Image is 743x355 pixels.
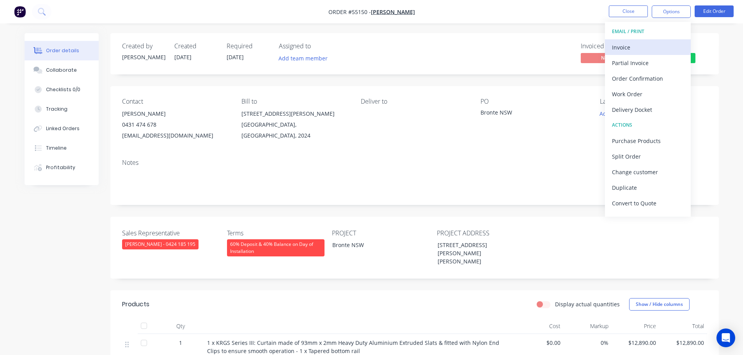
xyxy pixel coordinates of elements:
div: [PERSON_NAME] - 0424 185 195 [122,239,199,249]
div: Cost [516,318,564,334]
button: Options [652,5,691,18]
div: Order details [46,47,79,54]
div: Duplicate [612,182,684,193]
button: Work Order [605,86,691,102]
span: $12,890.00 [615,339,656,347]
div: Archive [612,213,684,224]
div: Labels [600,98,707,105]
button: Delivery Docket [605,102,691,117]
img: Factory [14,6,26,18]
div: [PERSON_NAME] [122,53,165,61]
button: Checklists 0/0 [25,80,99,99]
span: $12,890.00 [662,339,704,347]
label: PROJECT ADDRESS [437,228,534,238]
div: Linked Orders [46,125,80,132]
label: Terms [227,228,325,238]
div: Work Order [612,88,684,100]
label: Sales Representative [122,228,220,238]
button: Edit Order [695,5,734,17]
button: Duplicate [605,180,691,195]
div: Tracking [46,106,67,113]
div: [GEOGRAPHIC_DATA], [GEOGRAPHIC_DATA], 2024 [241,119,348,141]
div: Products [122,300,149,309]
div: Price [612,318,660,334]
button: Close [609,5,648,17]
label: Display actual quantities [555,300,620,308]
button: Change customer [605,164,691,180]
div: Bronte NSW [326,239,424,251]
span: 1 [179,339,182,347]
div: Timeline [46,145,67,152]
button: Split Order [605,148,691,164]
button: Add team member [279,53,332,64]
div: Collaborate [46,67,77,74]
button: Add labels [596,108,631,119]
div: Order Confirmation [612,73,684,84]
div: Delivery Docket [612,104,684,115]
button: Tracking [25,99,99,119]
div: [PERSON_NAME] [122,108,229,119]
span: [DATE] [174,53,192,61]
button: Invoice [605,39,691,55]
div: Bill to [241,98,348,105]
div: Qty [157,318,204,334]
div: [EMAIL_ADDRESS][DOMAIN_NAME] [122,130,229,141]
div: Convert to Quote [612,198,684,209]
div: [PERSON_NAME]0431 474 678[EMAIL_ADDRESS][DOMAIN_NAME] [122,108,229,141]
button: Order Confirmation [605,71,691,86]
button: EMAIL / PRINT [605,24,691,39]
div: [STREET_ADDRESS][PERSON_NAME] [241,108,348,119]
label: PROJECT [332,228,429,238]
button: Linked Orders [25,119,99,138]
div: Notes [122,159,707,166]
button: Partial Invoice [605,55,691,71]
span: 0% [567,339,608,347]
button: Profitability [25,158,99,177]
button: Purchase Products [605,133,691,148]
span: [DATE] [227,53,244,61]
span: $0.00 [519,339,561,347]
div: ACTIONS [612,120,684,130]
div: Created by [122,42,165,50]
div: Open Intercom Messenger [716,329,735,347]
span: Order #55150 - [328,8,371,16]
div: [STREET_ADDRESS][PERSON_NAME][GEOGRAPHIC_DATA], [GEOGRAPHIC_DATA], 2024 [241,108,348,141]
div: Checklists 0/0 [46,86,80,93]
div: Bronte NSW [481,108,578,119]
div: Assigned to [279,42,357,50]
div: Contact [122,98,229,105]
button: Add team member [274,53,332,64]
button: Convert to Quote [605,195,691,211]
div: Required [227,42,270,50]
button: Collaborate [25,60,99,80]
div: Deliver to [361,98,468,105]
div: Total [659,318,707,334]
span: 1 x KRGS Series III: Curtain made of 93mm x 2mm Heavy Duty Aluminium Extruded Slats & fitted with... [207,339,501,355]
div: Purchase Products [612,135,684,147]
div: PO [481,98,587,105]
a: [PERSON_NAME] [371,8,415,16]
div: 0431 474 678 [122,119,229,130]
div: Change customer [612,166,684,178]
div: 60% Deposit & 40% Balance on Day of Installation [227,239,325,256]
div: Partial Invoice [612,57,684,69]
div: Created [174,42,217,50]
button: Order details [25,41,99,60]
div: Profitability [46,164,75,171]
button: Show / Hide columns [629,298,690,311]
div: Invoiced [581,42,639,50]
div: EMAIL / PRINT [612,26,684,37]
div: [STREET_ADDRESS][PERSON_NAME][PERSON_NAME] [431,239,529,267]
button: Archive [605,211,691,226]
div: Split Order [612,151,684,162]
button: Timeline [25,138,99,158]
div: Invoice [612,42,684,53]
div: Markup [564,318,612,334]
button: ACTIONS [605,117,691,133]
span: No [581,53,628,63]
